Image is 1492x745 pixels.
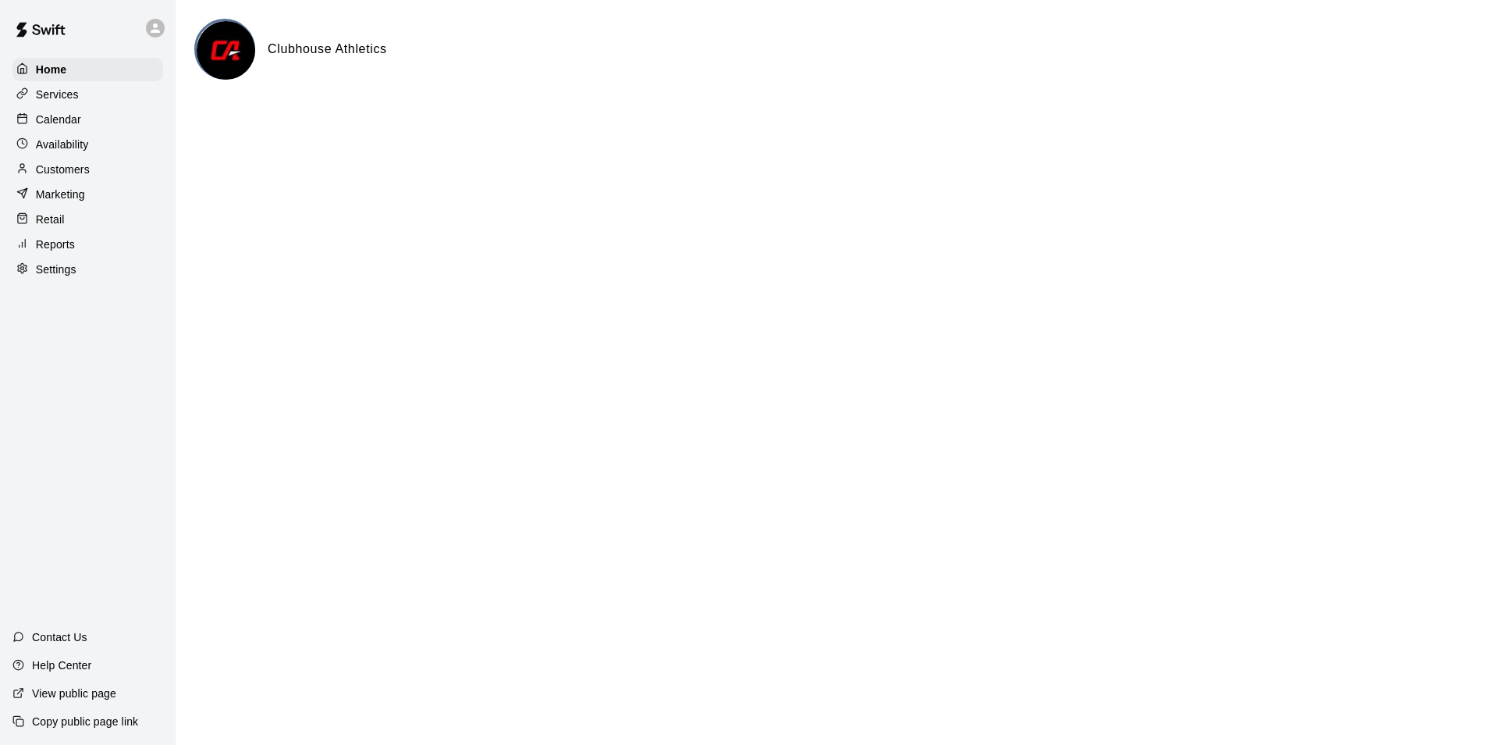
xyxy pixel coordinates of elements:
a: Services [12,83,163,106]
p: View public page [32,686,116,701]
h6: Clubhouse Athletics [268,39,387,59]
a: Availability [12,133,163,156]
p: Help Center [32,658,91,673]
p: Customers [36,162,90,177]
p: Contact Us [32,629,87,645]
p: Retail [36,212,65,227]
p: Reports [36,237,75,252]
p: Marketing [36,187,85,202]
p: Settings [36,262,76,277]
img: Clubhouse Athletics logo [197,21,255,80]
a: Customers [12,158,163,181]
p: Services [36,87,79,102]
a: Settings [12,258,163,281]
a: Home [12,58,163,81]
p: Availability [36,137,89,152]
a: Calendar [12,108,163,131]
a: Marketing [12,183,163,206]
p: Copy public page link [32,714,138,729]
p: Home [36,62,67,77]
a: Retail [12,208,163,231]
p: Calendar [36,112,81,127]
a: Reports [12,233,163,256]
